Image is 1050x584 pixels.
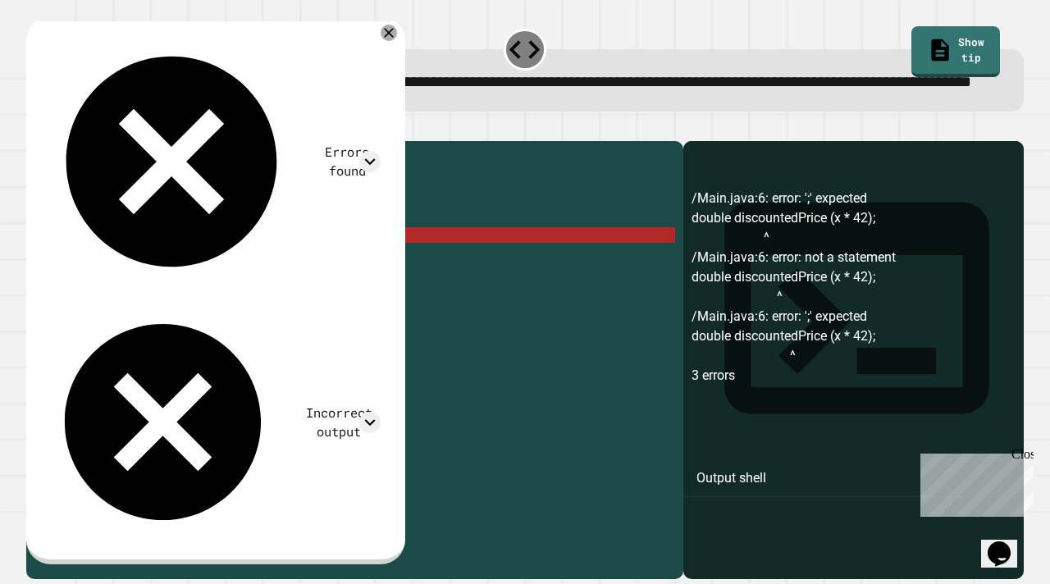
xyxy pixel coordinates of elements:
div: Incorrect output [297,404,380,441]
div: /Main.java:6: error: ';' expected double discountedPrice (x * 42); ^ /Main.java:6: error: not a s... [692,189,1016,578]
a: Show tip [911,26,1001,78]
div: Errors found [314,143,381,180]
iframe: chat widget [914,447,1034,517]
div: Chat with us now!Close [7,7,113,104]
iframe: chat widget [981,518,1034,568]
